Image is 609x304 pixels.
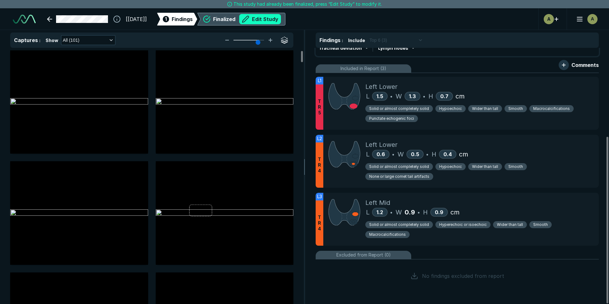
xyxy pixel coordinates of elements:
[411,151,419,157] span: 0.5
[318,214,321,232] span: T R 4
[418,208,420,216] span: •
[366,45,368,51] span: -
[10,12,38,26] a: See-Mode Logo
[405,207,415,217] span: 0.9
[156,98,294,106] img: 4f869065-101c-41c7-b0b3-23ed03a0716a
[328,140,360,168] img: raFRwAAAAZJREFUAwCpiGF0QqmYGgAAAABJRU5ErkJggg==
[14,37,38,43] span: Captures
[497,222,523,228] span: Wider than tall
[316,251,599,290] li: Excluded from Report (0)No findings excluded from report
[317,193,322,200] span: L3
[432,149,436,159] span: H
[376,209,383,215] span: 1.2
[440,93,448,99] span: 0.7
[10,209,148,217] img: 0672c17e-3d9b-4226-8943-8a7427e6d48b
[10,98,148,106] img: c239353d-6ff0-43c7-86e9-3384f4000553
[340,65,386,72] span: Included in Report (3)
[369,232,406,237] span: Macrocalcifications
[172,15,193,23] span: Findings
[455,91,465,101] span: cm
[365,82,398,91] span: Left Lower
[366,91,369,101] span: L
[317,135,322,142] span: L2
[316,193,599,246] div: L3TR4Left MidL1.2•W0.9•H0.9cmSolid or almost completely solidHyperechoic or isoechoicWider than t...
[318,156,321,174] span: T R 4
[544,14,554,24] div: avatar-name
[428,91,433,101] span: H
[366,149,369,159] span: L
[472,164,498,170] span: Wider than tall
[426,150,428,158] span: •
[365,198,390,207] span: Left Mid
[472,106,498,112] span: Wider than tall
[39,38,40,43] span: :
[369,222,429,228] span: Solid or almost completely solid
[439,164,462,170] span: Hypoechoic
[435,209,443,215] span: 0.9
[316,135,599,188] div: L2TR4Left LowerL0.6•W0.5•H0.4cmSolid or almost completely solidHypoechoicWider than tallSmoothNon...
[398,149,404,159] span: W
[508,164,523,170] span: Smooth
[533,106,570,112] span: Macrocalcifications
[369,164,429,170] span: Solid or almost completely solid
[328,82,360,110] img: 9ZnqNoAAAABklEQVQDAGs6MVY37IhZAAAAAElFTkSuQmCC
[422,272,504,280] span: No findings excluded from report
[396,91,402,101] span: W
[239,14,281,24] button: Edit Study
[396,207,402,217] span: W
[390,92,392,100] span: •
[156,209,294,217] img: 47b3a937-3631-49ab-92c4-474813fc8450
[587,14,598,24] div: avatar-name
[376,93,383,99] span: 1.5
[157,13,197,25] div: 1Findings
[197,13,285,25] div: FinalizedEdit Study
[318,77,321,84] span: L1
[348,37,365,44] span: Include
[572,13,599,25] button: avatar-name
[319,37,340,43] span: Findings
[369,37,387,44] span: Top 6 (3)
[508,106,523,112] span: Smooth
[409,93,416,99] span: 1.3
[423,207,428,217] span: H
[376,151,385,157] span: 0.6
[591,16,594,22] span: A
[233,1,382,8] span: This study had already been finalized, press “Edit Study” to modify it.
[547,16,550,22] span: A
[342,38,343,43] span: :
[378,45,408,51] span: Lymph nodes
[213,14,281,24] div: Finalized
[365,140,398,149] span: Left Lower
[369,116,414,121] span: Punctate echogenic foci
[318,98,321,116] span: T R 5
[13,15,36,24] img: See-Mode Logo
[369,106,429,112] span: Solid or almost completely solid
[165,16,167,22] span: 1
[63,37,79,44] span: All (101)
[390,208,392,216] span: •
[439,106,462,112] span: Hypoechoic
[443,151,452,157] span: 0.4
[412,45,414,51] span: -
[328,198,360,226] img: wS5eeIAAAAGSURBVAMAb1tgdIdbk+gAAAAASUVORK5CYII=
[316,77,599,130] div: L1TR5Left LowerL1.5•W1.3•H0.7cmSolid or almost completely solidHypoechoicWider than tallSmoothMac...
[46,37,58,44] span: Show
[571,61,599,69] span: Comments
[126,15,147,23] span: [[DATE]]
[459,149,468,159] span: cm
[392,150,394,158] span: •
[369,174,429,179] span: None or large comet tail artifacts
[533,222,548,228] span: Smooth
[439,222,487,228] span: Hyperechoic or isoechoic
[319,45,362,51] span: Tracheal deviation
[366,207,369,217] span: L
[423,92,425,100] span: •
[450,207,460,217] span: cm
[336,251,391,258] span: Excluded from Report (0)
